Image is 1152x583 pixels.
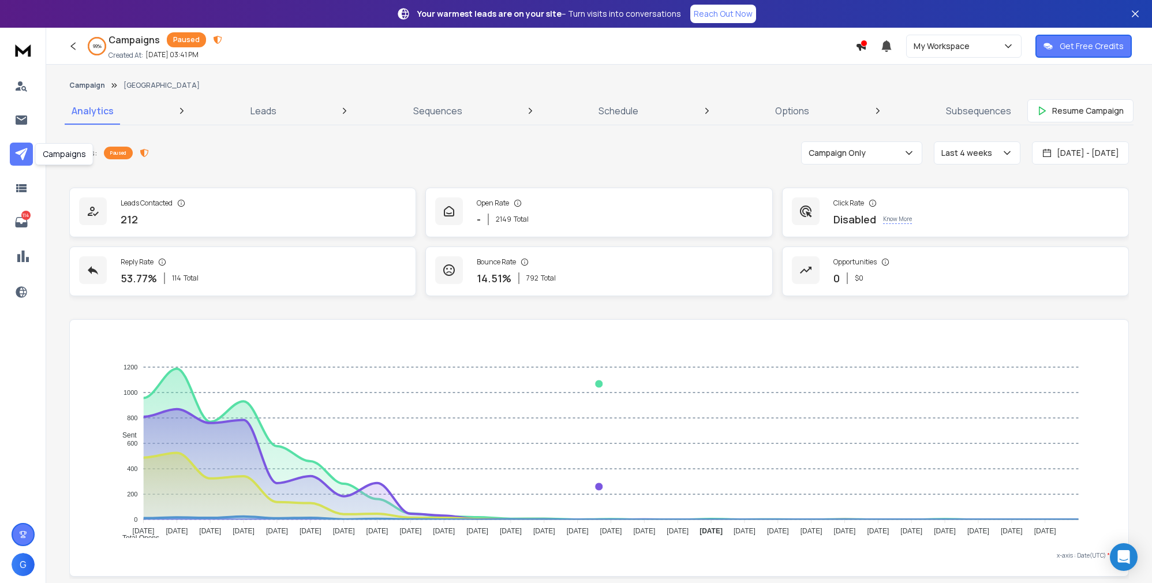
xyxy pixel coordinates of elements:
[496,215,511,224] span: 2149
[939,97,1018,125] a: Subsequences
[466,527,488,535] tspan: [DATE]
[526,274,538,283] span: 792
[10,211,33,234] a: 114
[1034,527,1056,535] tspan: [DATE]
[477,211,481,227] p: -
[600,527,622,535] tspan: [DATE]
[127,491,137,498] tspan: 200
[934,527,956,535] tspan: [DATE]
[93,43,102,50] p: 99 %
[833,270,840,286] p: 0
[21,211,31,220] p: 114
[768,97,816,125] a: Options
[127,414,137,421] tspan: 800
[833,199,864,208] p: Click Rate
[72,104,114,118] p: Analytics
[967,527,989,535] tspan: [DATE]
[901,527,923,535] tspan: [DATE]
[1032,141,1129,165] button: [DATE] - [DATE]
[433,527,455,535] tspan: [DATE]
[200,527,222,535] tspan: [DATE]
[413,104,462,118] p: Sequences
[477,257,516,267] p: Bounce Rate
[134,516,138,523] tspan: 0
[69,188,416,237] a: Leads Contacted212
[734,527,755,535] tspan: [DATE]
[109,51,143,60] p: Created At:
[867,527,889,535] tspan: [DATE]
[667,527,689,535] tspan: [DATE]
[855,274,863,283] p: $ 0
[782,246,1129,296] a: Opportunities0$0
[833,257,877,267] p: Opportunities
[500,527,522,535] tspan: [DATE]
[127,440,137,447] tspan: 600
[1060,40,1124,52] p: Get Free Credits
[114,431,137,439] span: Sent
[104,147,133,159] div: Paused
[690,5,756,23] a: Reach Out Now
[400,527,422,535] tspan: [DATE]
[417,8,681,20] p: – Turn visits into conversations
[1027,99,1134,122] button: Resume Campaign
[833,211,876,227] p: Disabled
[133,527,155,535] tspan: [DATE]
[533,527,555,535] tspan: [DATE]
[1001,527,1023,535] tspan: [DATE]
[694,8,753,20] p: Reach Out Now
[184,274,199,283] span: Total
[300,527,321,535] tspan: [DATE]
[634,527,656,535] tspan: [DATE]
[700,527,723,535] tspan: [DATE]
[35,143,93,165] div: Campaigns
[167,32,206,47] div: Paused
[809,147,870,159] p: Campaign Only
[514,215,529,224] span: Total
[88,551,1110,560] p: x-axis : Date(UTC)
[477,270,511,286] p: 14.51 %
[425,188,772,237] a: Open Rate-2149Total
[12,553,35,576] button: G
[124,81,200,90] p: [GEOGRAPHIC_DATA]
[775,104,809,118] p: Options
[333,527,355,535] tspan: [DATE]
[599,104,638,118] p: Schedule
[127,465,137,472] tspan: 400
[834,527,856,535] tspan: [DATE]
[366,527,388,535] tspan: [DATE]
[121,211,138,227] p: 212
[114,534,159,542] span: Total Opens
[121,257,154,267] p: Reply Rate
[425,246,772,296] a: Bounce Rate14.51%792Total
[124,389,137,396] tspan: 1000
[1035,35,1132,58] button: Get Free Credits
[417,8,562,19] strong: Your warmest leads are on your site
[592,97,645,125] a: Schedule
[12,39,35,61] img: logo
[233,527,255,535] tspan: [DATE]
[782,188,1129,237] a: Click RateDisabledKnow More
[541,274,556,283] span: Total
[477,199,509,208] p: Open Rate
[121,270,157,286] p: 53.77 %
[65,97,121,125] a: Analytics
[767,527,789,535] tspan: [DATE]
[244,97,283,125] a: Leads
[145,50,199,59] p: [DATE] 03:41 PM
[124,364,137,371] tspan: 1200
[250,104,276,118] p: Leads
[914,40,974,52] p: My Workspace
[69,246,416,296] a: Reply Rate53.77%114Total
[69,81,105,90] button: Campaign
[166,527,188,535] tspan: [DATE]
[172,274,181,283] span: 114
[121,199,173,208] p: Leads Contacted
[406,97,469,125] a: Sequences
[567,527,589,535] tspan: [DATE]
[109,33,160,47] h1: Campaigns
[946,104,1011,118] p: Subsequences
[941,147,997,159] p: Last 4 weeks
[1110,543,1138,571] div: Open Intercom Messenger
